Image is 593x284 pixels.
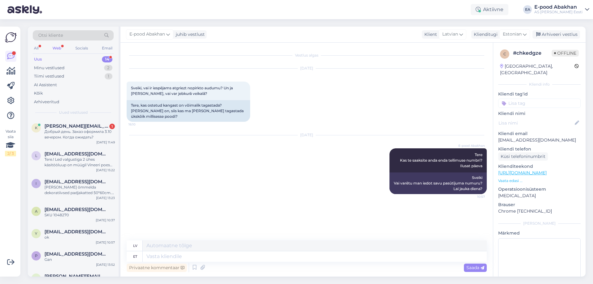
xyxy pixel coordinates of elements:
[96,240,115,245] div: [DATE] 10:57
[101,44,114,52] div: Email
[498,221,581,226] div: [PERSON_NAME]
[471,4,508,15] div: Aktiivne
[35,253,38,258] span: p
[498,82,581,87] div: Kliendi info
[127,53,487,58] div: Vestlus algas
[5,129,16,156] div: Vaata siia
[44,123,109,129] span: Karina.smolyak@icloud.com
[498,146,581,152] p: Kliendi telefon
[128,122,152,127] span: 16:10
[5,151,16,156] div: 2 / 3
[34,99,59,105] div: Arhiveeritud
[34,90,43,96] div: Kõik
[498,208,581,214] p: Chrome [TECHNICAL_ID]
[127,100,250,122] div: Tere, kas ostetud kangast on võimalik tagastada? [PERSON_NAME] on, siis kas ma [PERSON_NAME] taga...
[458,143,485,148] span: E-pood Abakhan
[34,73,64,79] div: Tiimi vestlused
[552,50,579,57] span: Offline
[498,201,581,208] p: Brauser
[34,82,57,88] div: AI Assistent
[44,129,115,140] div: Добрый день. Заказ оформила 3.10 вечером. Когда ожидать?
[35,125,38,130] span: K
[513,49,552,57] div: # chkedgze
[96,140,115,145] div: [DATE] 11:49
[498,178,581,184] p: Vaata edasi ...
[35,209,38,214] span: a
[36,181,37,186] span: i
[51,44,62,52] div: Web
[35,231,37,236] span: y
[498,130,581,137] p: Kliendi email
[127,66,487,71] div: [DATE]
[127,264,187,272] div: Privaatne kommentaar
[500,63,574,76] div: [GEOGRAPHIC_DATA], [GEOGRAPHIC_DATA]
[44,184,115,196] div: [PERSON_NAME] õmmelda dekoratiivsed padjakatted 50*60cm. Millist lukku soovitate?
[466,265,484,270] span: Saada
[38,32,63,39] span: Otsi kliente
[44,229,109,235] span: y77@list.ru
[471,31,498,38] div: Klienditugi
[534,5,582,10] div: E-pood Abakhan
[44,212,115,218] div: SKU 1048270
[33,44,40,52] div: All
[105,73,112,79] div: 1
[129,31,165,38] span: E-pood Abakhan
[389,172,487,194] div: Sveiki Vai varētu man iedot savu pasūtījuma numuru? Lai jauka diena?
[498,163,581,170] p: Klienditeekond
[96,218,115,223] div: [DATE] 10:37
[498,99,581,108] input: Lisa tag
[96,168,115,172] div: [DATE] 15:22
[44,251,109,257] span: paula20816paula@gmail.com
[104,65,112,71] div: 2
[498,91,581,97] p: Kliendi tag'id
[534,5,589,15] a: E-pood AbakhanAS [PERSON_NAME] Eesti
[35,153,37,158] span: l
[127,132,487,138] div: [DATE]
[498,152,548,161] div: Küsi telefoninumbrit
[498,110,581,117] p: Kliendi nimi
[44,235,115,240] div: ok
[422,31,437,38] div: Klient
[498,170,547,176] a: [URL][DOMAIN_NAME]
[44,151,109,157] span: llepp85@gmail.com
[133,251,137,262] div: et
[534,10,582,15] div: AS [PERSON_NAME] Eesti
[44,257,115,262] div: Gan
[35,276,38,280] span: h
[74,44,89,52] div: Socials
[462,194,485,199] span: 10:57
[44,273,109,279] span: helen.kustavus@gmail.com
[498,137,581,143] p: [EMAIL_ADDRESS][DOMAIN_NAME]
[102,56,112,62] div: 14
[133,240,137,251] div: lv
[173,31,205,38] div: juhib vestlust
[498,186,581,193] p: Operatsioonisüsteem
[44,179,109,184] span: inga.talts@mail.ee
[131,86,234,96] span: Sveiki, vai ir iespējams atgriezt nopirkto audumu? Un ja [PERSON_NAME], vai var jebkurā veikalā?
[523,5,532,14] div: EA
[498,230,581,236] p: Märkmed
[442,31,458,38] span: Latvian
[59,110,88,115] span: Uued vestlused
[503,52,506,56] span: c
[400,152,482,168] span: Tere Kas te saaksite anda enda tellimuse numbri? Ilusat päeva
[44,157,115,168] div: Tere.! Led valgustiga 2 ühes käsitööluup on müügil Vineeri poes või kus poes oleks see saadaval?
[532,30,580,39] div: Arhiveeri vestlus
[44,207,109,212] span: atdk.fb@gmail.com
[498,120,574,126] input: Lisa nimi
[34,65,65,71] div: Minu vestlused
[503,31,522,38] span: Estonian
[96,196,115,200] div: [DATE] 13:23
[34,56,42,62] div: Uus
[109,124,115,129] div: 1
[5,32,17,43] img: Askly Logo
[498,193,581,199] p: [MEDICAL_DATA]
[96,262,115,267] div: [DATE] 13:52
